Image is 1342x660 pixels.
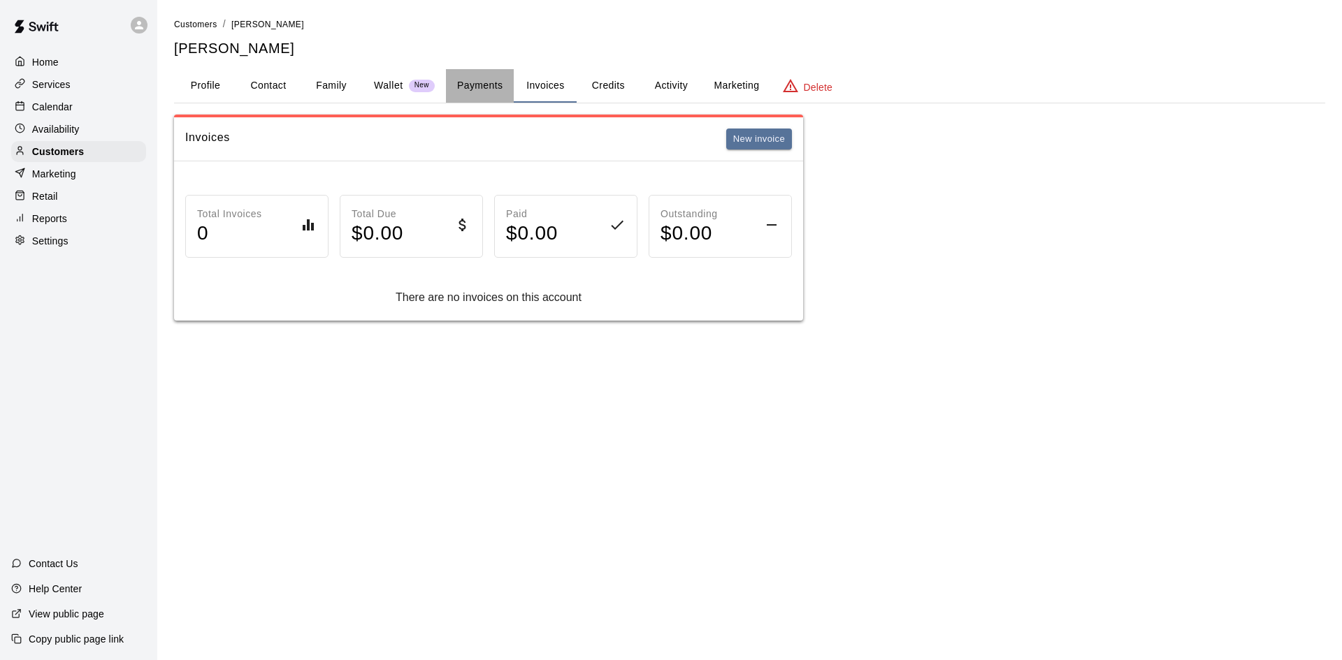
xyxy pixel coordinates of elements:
[197,221,262,246] h4: 0
[197,207,262,221] p: Total Invoices
[702,69,770,103] button: Marketing
[174,69,1325,103] div: basic tabs example
[185,291,792,304] div: There are no invoices on this account
[804,80,832,94] p: Delete
[32,100,73,114] p: Calendar
[29,557,78,571] p: Contact Us
[11,96,146,117] a: Calendar
[506,221,558,246] h4: $ 0.00
[32,167,76,181] p: Marketing
[32,212,67,226] p: Reports
[174,17,1325,32] nav: breadcrumb
[174,69,237,103] button: Profile
[726,129,792,150] button: New invoice
[185,129,230,150] h6: Invoices
[11,186,146,207] a: Retail
[237,69,300,103] button: Contact
[577,69,640,103] button: Credits
[506,207,558,221] p: Paid
[11,163,146,184] a: Marketing
[231,20,304,29] span: [PERSON_NAME]
[32,78,71,91] p: Services
[32,234,68,248] p: Settings
[29,607,104,621] p: View public page
[640,69,702,103] button: Activity
[446,69,514,103] button: Payments
[300,69,363,103] button: Family
[661,221,718,246] h4: $ 0.00
[11,141,146,162] a: Customers
[174,18,217,29] a: Customers
[29,582,82,596] p: Help Center
[11,208,146,229] a: Reports
[29,632,124,646] p: Copy public page link
[11,74,146,95] a: Services
[174,20,217,29] span: Customers
[223,17,226,31] li: /
[374,78,403,93] p: Wallet
[352,207,403,221] p: Total Due
[11,119,146,140] a: Availability
[32,122,80,136] p: Availability
[32,189,58,203] p: Retail
[11,52,146,73] a: Home
[661,207,718,221] p: Outstanding
[514,69,577,103] button: Invoices
[11,230,146,251] a: Settings
[352,221,403,246] h4: $ 0.00
[32,55,59,69] p: Home
[32,145,84,159] p: Customers
[409,81,435,90] span: New
[174,39,1325,58] h5: [PERSON_NAME]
